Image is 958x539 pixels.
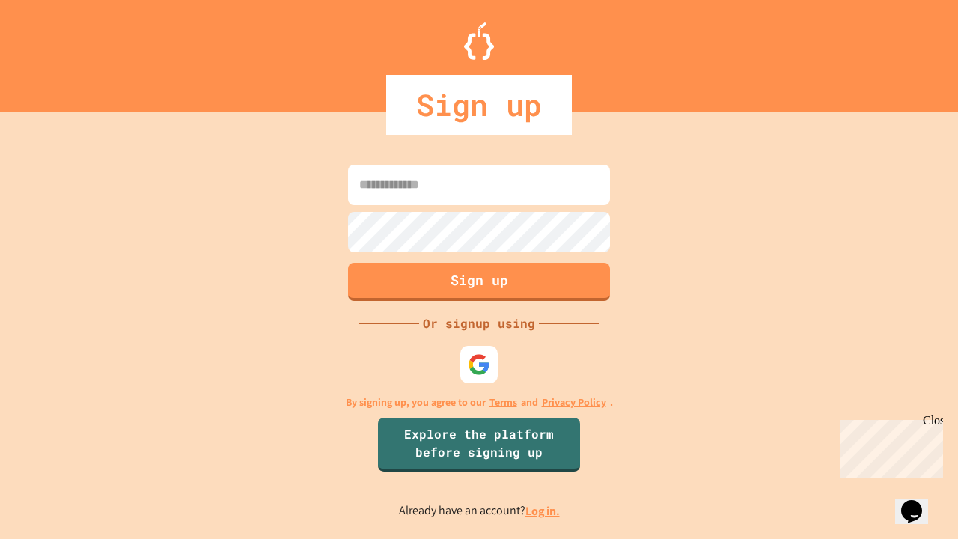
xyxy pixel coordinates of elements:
[348,263,610,301] button: Sign up
[399,502,560,520] p: Already have an account?
[542,395,606,410] a: Privacy Policy
[895,479,943,524] iframe: chat widget
[464,22,494,60] img: Logo.svg
[834,414,943,478] iframe: chat widget
[6,6,103,95] div: Chat with us now!Close
[468,353,490,376] img: google-icon.svg
[378,418,580,472] a: Explore the platform before signing up
[489,395,517,410] a: Terms
[386,75,572,135] div: Sign up
[346,395,613,410] p: By signing up, you agree to our and .
[419,314,539,332] div: Or signup using
[525,503,560,519] a: Log in.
